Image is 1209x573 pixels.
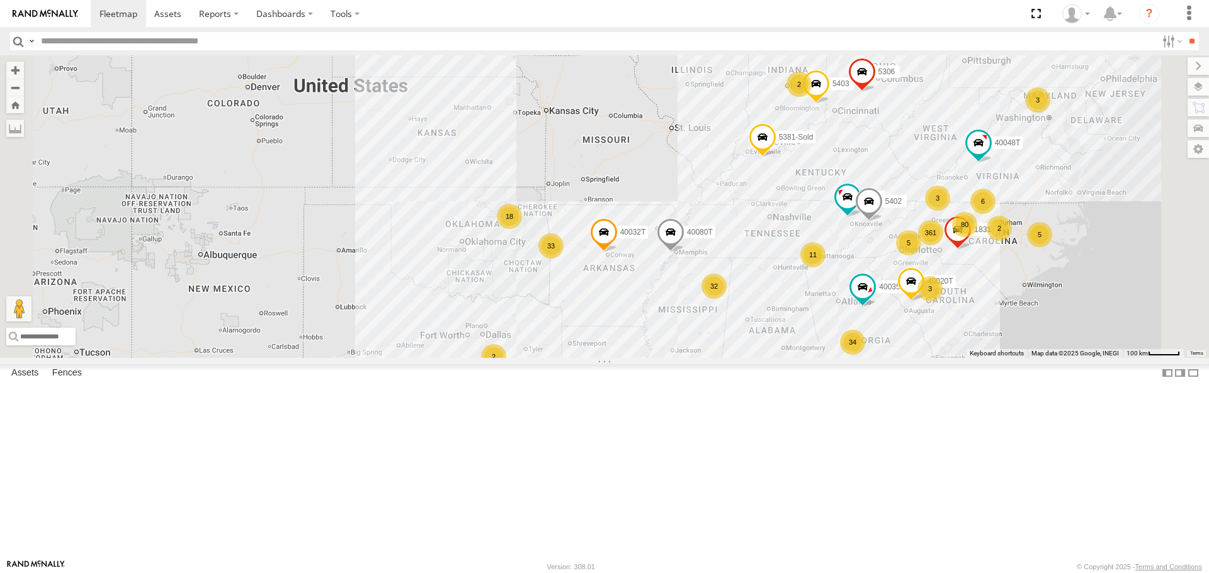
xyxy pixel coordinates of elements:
[970,349,1024,358] button: Keyboard shortcuts
[1077,563,1202,570] div: © Copyright 2025 -
[1161,364,1174,382] label: Dock Summary Table to the Left
[547,563,595,570] div: Version: 308.01
[13,9,78,18] img: rand-logo.svg
[538,233,564,259] div: 33
[1058,4,1094,23] div: Dwight Wallace
[620,228,646,236] span: 40032T
[1187,364,1200,382] label: Hide Summary Table
[26,32,37,50] label: Search Query
[5,365,45,382] label: Assets
[879,283,905,292] span: 40035T
[925,186,950,211] div: 3
[1190,350,1203,355] a: Terms (opens in new tab)
[952,212,977,237] div: 80
[6,96,24,113] button: Zoom Home
[974,225,991,234] span: 1831
[1031,350,1119,357] span: Map data ©2025 Google, INEGI
[779,133,814,142] span: 5381-Sold
[987,216,1012,241] div: 2
[832,79,849,88] span: 5403
[701,274,727,299] div: 32
[7,560,65,573] a: Visit our Website
[497,204,522,229] div: 18
[878,68,895,77] span: 5306
[896,230,921,255] div: 5
[481,344,506,369] div: 2
[46,365,88,382] label: Fences
[840,330,865,355] div: 34
[800,242,826,267] div: 11
[1157,32,1184,50] label: Search Filter Options
[1027,222,1052,247] div: 5
[1135,563,1202,570] a: Terms and Conditions
[1127,350,1148,357] span: 100 km
[6,120,24,137] label: Measure
[918,220,943,245] div: 361
[786,72,812,97] div: 2
[1174,364,1186,382] label: Dock Summary Table to the Right
[1123,349,1184,358] button: Map Scale: 100 km per 47 pixels
[1188,140,1209,158] label: Map Settings
[928,277,953,286] span: 40020T
[687,228,713,236] span: 40080T
[970,189,996,214] div: 6
[995,138,1021,147] span: 40048T
[885,197,902,206] span: 5402
[6,62,24,79] button: Zoom in
[1139,4,1159,24] i: ?
[6,79,24,96] button: Zoom out
[917,276,943,301] div: 3
[1025,87,1050,113] div: 3
[6,296,31,321] button: Drag Pegman onto the map to open Street View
